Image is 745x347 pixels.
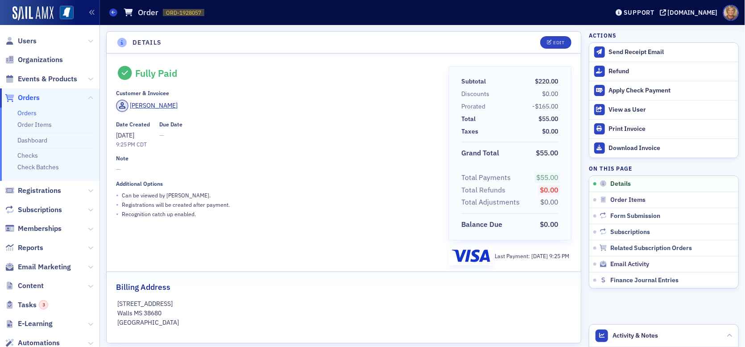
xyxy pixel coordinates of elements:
[462,127,479,136] div: Taxes
[462,185,506,196] div: Total Refunds
[5,243,43,253] a: Reports
[18,262,71,272] span: Email Marketing
[531,252,549,259] span: [DATE]
[462,197,520,208] div: Total Adjustments
[18,186,61,196] span: Registrations
[609,125,734,133] div: Print Invoice
[17,136,47,144] a: Dashboard
[610,196,646,204] span: Order Items
[5,319,53,329] a: E-Learning
[132,38,162,47] h4: Details
[5,224,62,234] a: Memberships
[613,331,658,340] span: Activity & Notes
[138,7,158,18] h1: Order
[589,138,738,158] a: Download Invoice
[462,172,514,183] span: Total Payments
[5,74,77,84] a: Events & Products
[18,74,77,84] span: Events & Products
[18,243,43,253] span: Reports
[542,127,559,135] span: $0.00
[39,300,48,309] div: 3
[553,40,564,45] div: Edit
[589,43,738,62] button: Send Receipt Email
[462,148,500,159] div: Grand Total
[118,309,570,318] p: Walls MS 38680
[116,100,178,112] a: [PERSON_NAME]
[462,219,503,230] div: Balance Due
[18,281,44,291] span: Content
[5,300,48,310] a: Tasks3
[5,36,37,46] a: Users
[122,201,230,209] p: Registrations will be created after payment.
[462,114,479,124] span: Total
[610,180,631,188] span: Details
[18,205,62,215] span: Subscriptions
[462,102,489,111] span: Prorated
[610,228,650,236] span: Subscriptions
[537,173,559,182] span: $55.00
[462,89,493,99] span: Discounts
[589,81,738,100] button: Apply Check Payment
[609,106,734,114] div: View as User
[18,55,63,65] span: Organizations
[17,163,59,171] a: Check Batches
[541,197,559,206] span: $0.00
[540,36,571,49] button: Edit
[535,77,559,85] span: $220.00
[118,318,570,327] p: [GEOGRAPHIC_DATA]
[462,172,511,183] div: Total Payments
[660,9,721,16] button: [DOMAIN_NAME]
[462,148,503,159] span: Grand Total
[540,220,559,229] span: $0.00
[533,102,559,110] span: -$165.00
[610,260,649,268] span: Email Activity
[462,114,476,124] div: Total
[12,6,54,21] img: SailAMX
[589,164,739,172] h4: On this page
[122,191,211,199] p: Can be viewed by [PERSON_NAME] .
[589,100,738,119] button: View as User
[116,155,128,162] div: Note
[462,185,509,196] span: Total Refunds
[5,186,61,196] a: Registrations
[723,5,739,21] span: Profile
[159,121,182,128] div: Due Date
[668,8,718,17] div: [DOMAIN_NAME]
[54,6,74,21] a: View Homepage
[462,197,523,208] span: Total Adjustments
[122,210,196,218] p: Recognition catch up enabled.
[610,276,679,284] span: Finance Journal Entries
[17,151,38,159] a: Checks
[166,9,201,17] span: ORD-1928057
[536,148,559,157] span: $55.00
[462,77,489,86] span: Subtotal
[549,252,569,259] span: 9:25 PM
[624,8,654,17] div: Support
[116,121,150,128] div: Date Created
[116,165,436,174] span: —
[462,77,486,86] div: Subtotal
[18,224,62,234] span: Memberships
[116,90,169,96] div: Customer & Invoicee
[135,141,147,148] span: CDT
[116,141,135,148] time: 9:25 PM
[609,87,734,95] div: Apply Check Payment
[610,244,692,252] span: Related Subscription Orders
[452,250,490,262] img: visa
[130,101,178,110] div: [PERSON_NAME]
[609,67,734,75] div: Refund
[5,281,44,291] a: Content
[609,48,734,56] div: Send Receipt Email
[18,36,37,46] span: Users
[540,185,559,194] span: $0.00
[495,252,569,260] div: Last Payment:
[539,115,559,123] span: $55.00
[589,62,738,81] button: Refund
[462,219,506,230] span: Balance Due
[5,55,63,65] a: Organizations
[116,131,134,139] span: [DATE]
[18,93,40,103] span: Orders
[17,109,37,117] a: Orders
[116,209,119,219] span: •
[542,90,559,98] span: $0.00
